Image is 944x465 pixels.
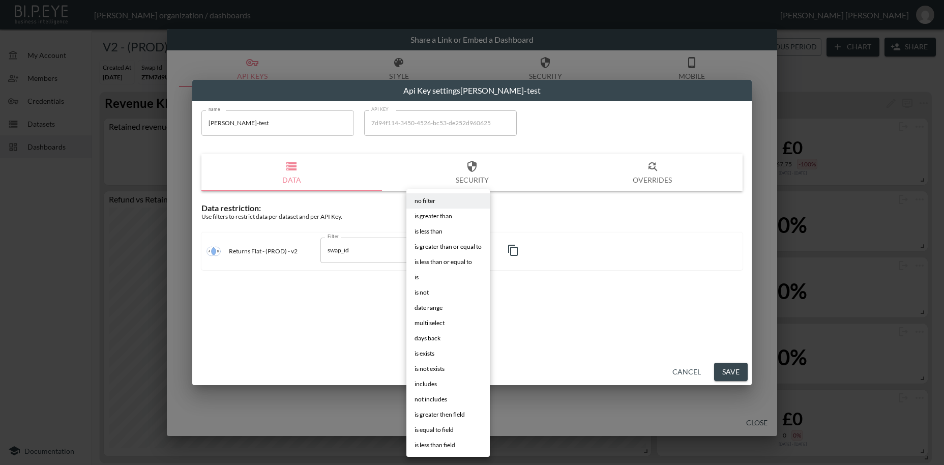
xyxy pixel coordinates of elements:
span: is greater then field [415,410,465,419]
span: is not [415,288,429,297]
span: is less than [415,227,442,236]
span: no filter [415,196,435,206]
span: days back [415,334,440,343]
span: is less than or equal to [415,257,472,267]
span: includes [415,380,437,389]
span: is less than field [415,441,455,450]
span: is equal to field [415,425,454,434]
span: not includes [415,395,447,404]
span: is greater than or equal to [415,242,482,251]
span: is exists [415,349,434,358]
span: date range [415,303,442,312]
span: is greater than [415,212,452,221]
span: is [415,273,419,282]
span: multi select [415,318,445,328]
span: is not exists [415,364,445,373]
